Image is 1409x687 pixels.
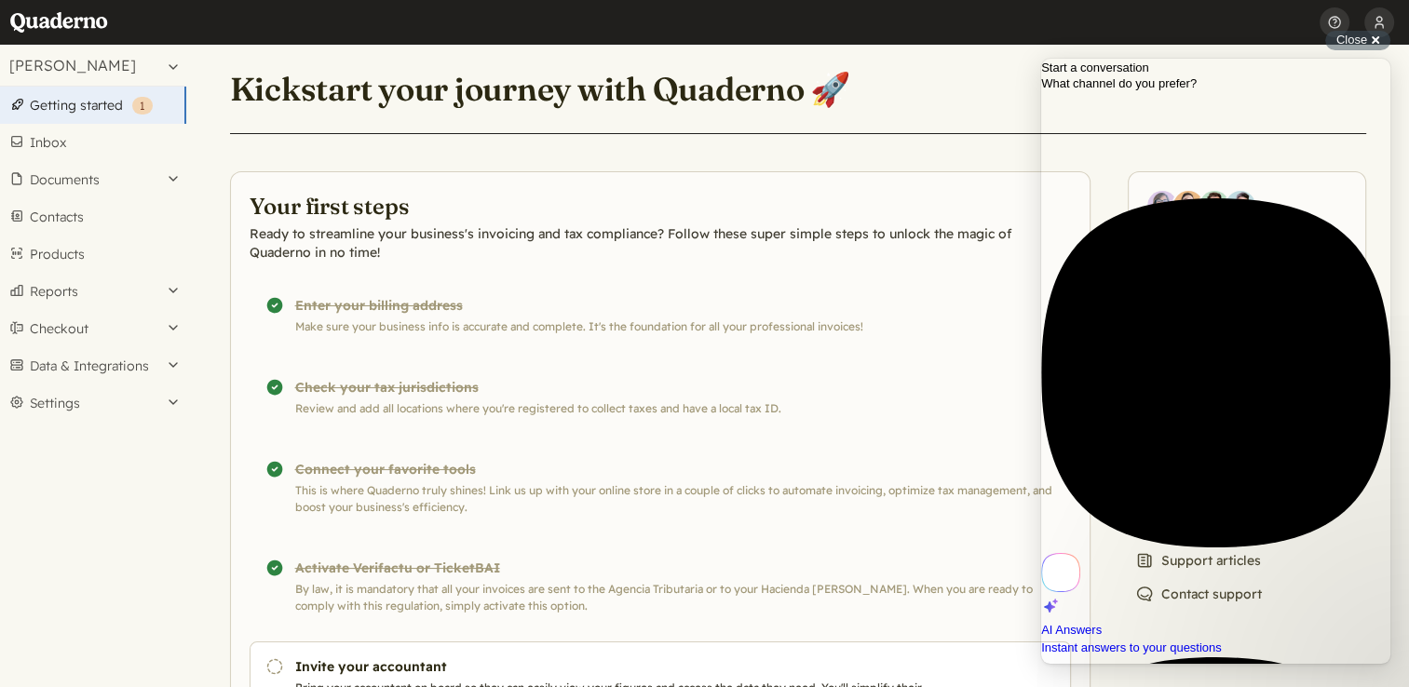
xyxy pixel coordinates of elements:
h3: Invite your accountant [295,657,930,676]
button: Close [1325,31,1390,50]
h2: Your first steps [250,191,1071,221]
span: 1 [140,99,145,113]
iframe: Help Scout Beacon - Live Chat, Contact Form, and Knowledge Base [1041,59,1390,664]
h1: Kickstart your journey with Quaderno 🚀 [230,69,851,110]
p: Ready to streamline your business's invoicing and tax compliance? Follow these super simple steps... [250,224,1071,262]
span: Close [1336,33,1367,47]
